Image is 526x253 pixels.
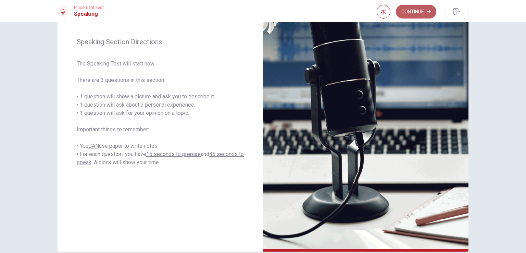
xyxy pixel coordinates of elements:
button: Continue [396,5,436,19]
span: Placement Test [74,5,104,10]
h1: Speaking [74,10,104,18]
span: Speaking Section Directions [77,38,244,46]
u: 15 seconds to prepare [146,151,201,157]
span: The Speaking Test will start now. There are 3 questions in this section. • 1 question will show a... [77,60,244,167]
u: CAN [88,143,99,149]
